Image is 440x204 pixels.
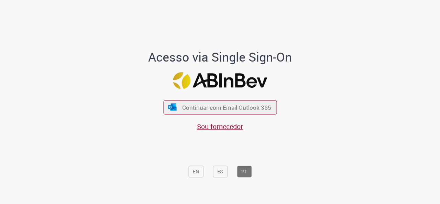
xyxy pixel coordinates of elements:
[237,166,252,178] button: PT
[125,50,316,64] h1: Acesso via Single Sign-On
[188,166,203,178] button: EN
[213,166,228,178] button: ES
[182,104,271,111] span: Continuar com Email Outlook 365
[168,104,177,111] img: ícone Azure/Microsoft 360
[197,122,243,131] a: Sou fornecedor
[173,72,267,89] img: Logo ABInBev
[163,100,277,114] button: ícone Azure/Microsoft 360 Continuar com Email Outlook 365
